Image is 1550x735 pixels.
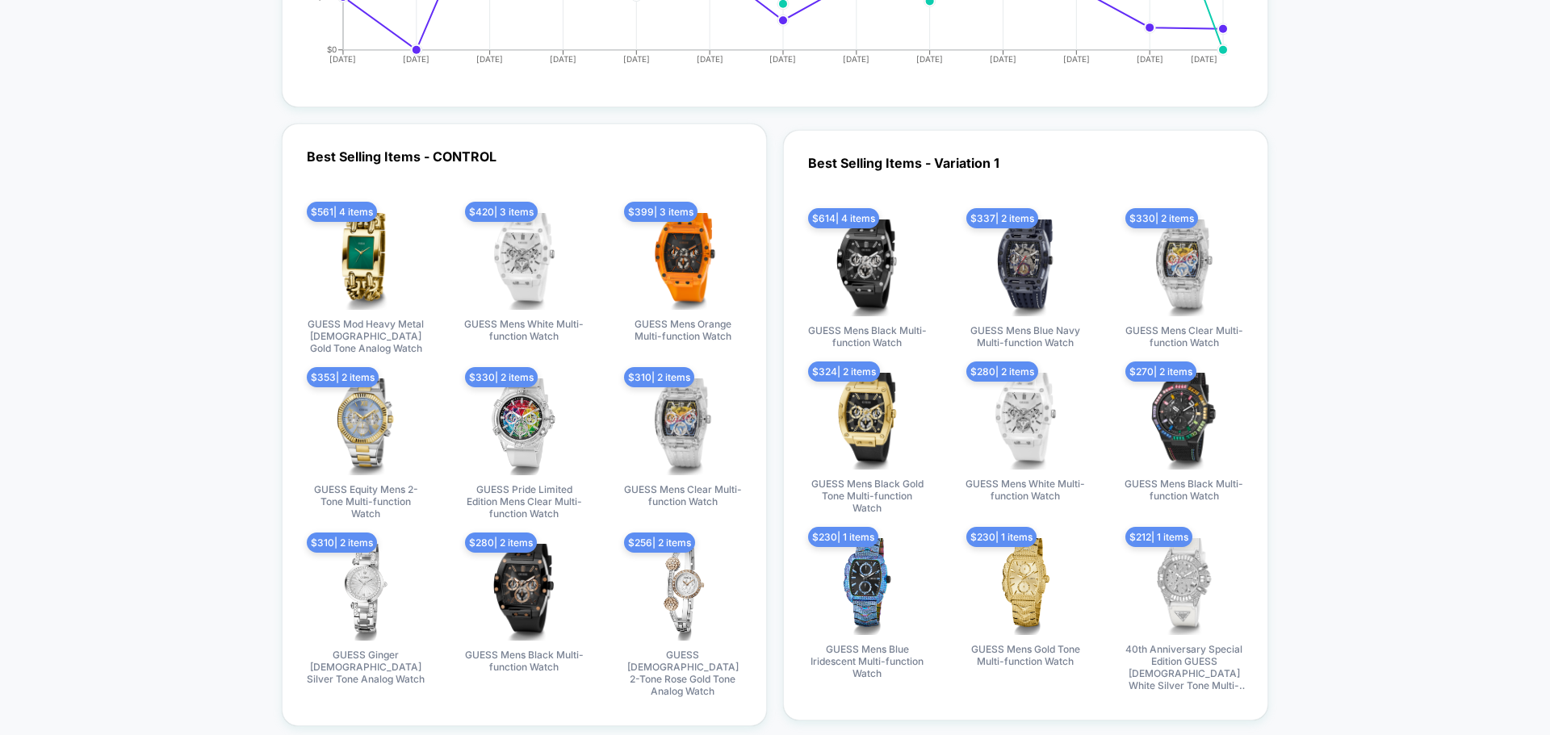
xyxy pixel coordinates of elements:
span: GUESS Mens Clear Multi-function Watch [622,483,744,507]
tspan: [DATE] [990,54,1016,64]
span: GUESS Mens Black Multi-function Watch [1124,478,1245,502]
tspan: $0 [327,45,337,55]
span: GUESS Mens Orange Multi-function Watch [622,318,744,342]
tspan: [DATE] [403,54,429,64]
span: GUESS Mens Blue Navy Multi-function Watch [965,324,1086,349]
span: GUESS [DEMOGRAPHIC_DATA] 2-Tone Rose Gold Tone Analog Watch [622,649,744,697]
span: GUESS Ginger [DEMOGRAPHIC_DATA] Silver Tone Analog Watch [305,649,426,685]
span: GUESS Mens Black Multi-function Watch [806,324,928,349]
span: GUESS Mens Clear Multi-function Watch [1124,324,1245,349]
span: $ 280 | 2 items [465,532,537,553]
tspan: [DATE] [843,54,869,64]
span: $ 330 | 2 items [1125,208,1198,228]
span: $ 399 | 3 items [624,202,697,222]
img: produt [977,373,1074,470]
img: produt [1136,538,1233,635]
img: produt [977,538,1074,635]
img: produt [1136,219,1233,316]
span: $ 230 | 1 items [966,527,1037,547]
span: GUESS Mens Black Multi-function Watch [463,649,584,673]
img: produt [977,219,1074,316]
tspan: [DATE] [329,54,356,64]
span: GUESS Mens Blue Iridescent Multi-function Watch [806,643,928,679]
tspan: [DATE] [623,54,650,64]
span: $ 310 | 2 items [307,532,377,553]
img: produt [819,219,915,316]
span: $ 614 | 4 items [808,208,879,228]
img: produt [819,373,915,470]
span: $ 310 | 2 items [624,367,694,387]
span: $ 561 | 4 items [307,202,377,222]
span: GUESS Mens White Multi-function Watch [463,318,584,342]
tspan: [DATE] [1063,54,1090,64]
span: $ 420 | 3 items [465,202,538,222]
span: 40th Anniversary Special Edition GUESS [DEMOGRAPHIC_DATA] White Silver Tone Multi-function Watch [1124,643,1245,691]
img: produt [475,544,572,641]
tspan: [DATE] [1192,54,1218,64]
span: $ 324 | 2 items [808,361,880,382]
tspan: [DATE] [476,54,503,64]
span: $ 256 | 2 items [624,532,695,553]
span: GUESS Pride Limited Edition Mens Clear Multi-function Watch [463,483,584,520]
span: $ 270 | 2 items [1125,361,1196,382]
span: $ 353 | 2 items [307,367,379,387]
span: $ 280 | 2 items [966,361,1038,382]
tspan: [DATE] [770,54,797,64]
img: produt [635,378,731,475]
img: produt [317,544,414,641]
tspan: [DATE] [697,54,723,64]
span: GUESS Mod Heavy Metal [DEMOGRAPHIC_DATA] Gold Tone Analog Watch [305,318,426,354]
img: produt [819,538,915,635]
span: GUESS Mens White Multi-function Watch [965,478,1086,502]
img: produt [317,213,414,310]
img: produt [317,378,414,475]
span: $ 337 | 2 items [966,208,1038,228]
span: GUESS Equity Mens 2-Tone Multi-function Watch [305,483,426,520]
span: GUESS Mens Gold Tone Multi-function Watch [965,643,1086,667]
img: produt [1136,373,1233,470]
img: produt [475,378,572,475]
span: $ 230 | 1 items [808,527,878,547]
tspan: [DATE] [550,54,576,64]
tspan: [DATE] [916,54,943,64]
img: produt [475,213,572,310]
span: $ 330 | 2 items [465,367,538,387]
span: GUESS Mens Black Gold Tone Multi-function Watch [806,478,928,514]
img: produt [635,213,731,310]
span: $ 212 | 1 items [1125,527,1192,547]
img: produt [635,544,731,641]
tspan: [DATE] [1137,54,1163,64]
